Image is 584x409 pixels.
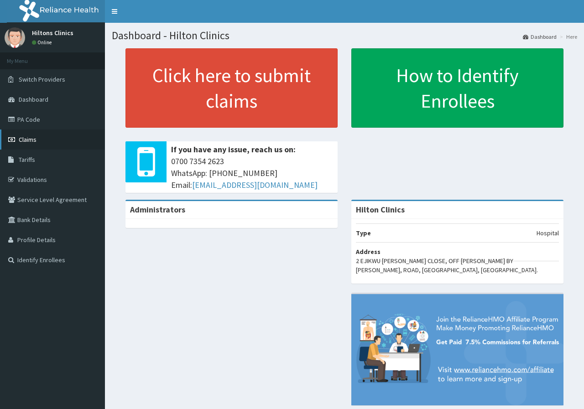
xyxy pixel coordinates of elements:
a: Online [32,39,54,46]
span: 0700 7354 2623 WhatsApp: [PHONE_NUMBER] Email: [171,155,333,191]
img: User Image [5,27,25,48]
span: Dashboard [19,95,48,104]
a: Dashboard [523,33,557,41]
h1: Dashboard - Hilton Clinics [112,30,577,41]
span: Claims [19,135,36,144]
strong: Hilton Clinics [356,204,405,215]
a: Click here to submit claims [125,48,338,128]
a: How to Identify Enrollees [351,48,563,128]
a: [EMAIL_ADDRESS][DOMAIN_NAME] [192,180,318,190]
b: Address [356,248,381,256]
p: 2 EJIKWU [PERSON_NAME] CLOSE, OFF [PERSON_NAME] BY [PERSON_NAME], ROAD, [GEOGRAPHIC_DATA], [GEOGR... [356,256,559,274]
b: Type [356,229,371,237]
b: If you have any issue, reach us on: [171,144,296,155]
b: Administrators [130,204,185,215]
span: Switch Providers [19,75,65,83]
p: Hospital [537,228,559,238]
p: Hiltons Clinics [32,30,73,36]
li: Here [558,33,577,41]
img: provider-team-banner.png [351,294,563,405]
span: Tariffs [19,155,35,164]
